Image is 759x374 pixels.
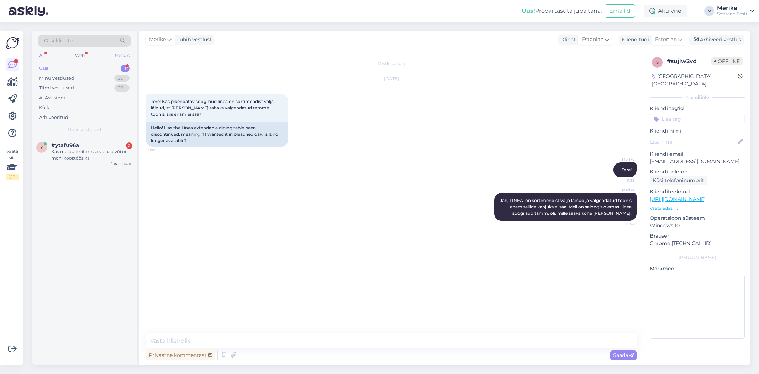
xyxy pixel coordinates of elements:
span: Jah, LINEA on sortimendist välja läinud ja valgendatud toonis enam tellida kahjuks ei saa. Meil o... [500,198,633,216]
div: 2 [126,142,132,149]
p: Kliendi email [650,150,745,158]
span: Saada [613,352,634,358]
span: y [40,145,43,150]
img: Askly Logo [6,36,19,50]
div: Aktiivne [644,5,687,17]
div: [PERSON_NAME] [650,254,745,261]
div: juhib vestlust [175,36,212,43]
div: AI Assistent [39,94,65,102]
div: Kliendi info [650,94,745,100]
div: Softrend Eesti [717,11,747,17]
div: 1 / 3 [6,174,19,180]
p: Brauser [650,232,745,240]
span: Estonian [582,36,603,43]
p: Kliendi tag'id [650,105,745,112]
a: MerikeSoftrend Eesti [717,5,755,17]
p: Klienditeekond [650,188,745,196]
p: Kliendi nimi [650,127,745,135]
input: Lisa nimi [650,138,737,146]
p: Märkmed [650,265,745,272]
span: Otsi kliente [44,37,73,45]
div: Privaatne kommentaar [146,350,215,360]
span: Offline [711,57,743,65]
span: #ytafu96a [51,142,79,149]
div: All [38,51,46,60]
span: 11:39 [608,178,634,183]
span: 11:44 [608,221,634,227]
div: M [704,6,714,16]
div: 99+ [114,84,130,92]
div: Hello! Has the Linea extendable dining table been discontinued, meaning if I wanted it in bleache... [146,122,288,147]
div: Vestlus algas [146,61,637,67]
span: Uued vestlused [68,126,101,133]
div: 99+ [114,75,130,82]
p: [EMAIL_ADDRESS][DOMAIN_NAME] [650,158,745,165]
div: Arhiveeritud [39,114,68,121]
input: Lisa tag [650,114,745,124]
span: Tere! Kas pikendatav söögilaud linea on sortimendist välja läinud, st [PERSON_NAME] tahaks valgen... [151,99,275,117]
span: Estonian [655,36,677,43]
div: [DATE] 14:10 [111,161,132,167]
div: Kõik [39,104,49,111]
div: Socials [114,51,131,60]
div: Tiimi vestlused [39,84,74,92]
span: Merike [149,36,166,43]
span: Merike [608,157,634,162]
a: [URL][DOMAIN_NAME] [650,196,706,202]
div: Arhiveeri vestlus [689,35,744,45]
div: Vaata siia [6,148,19,180]
div: Uus [39,65,48,72]
div: Proovi tasuta juba täna: [522,7,602,15]
span: s [656,59,659,65]
b: Uus! [522,7,535,14]
span: Merike [608,187,634,193]
p: Vaata edasi ... [650,205,745,212]
div: # sujlw2vd [667,57,711,66]
div: 1 [121,65,130,72]
div: Minu vestlused [39,75,74,82]
div: Web [74,51,86,60]
p: Operatsioonisüsteem [650,214,745,222]
span: 11:12 [148,147,175,152]
p: Kliendi telefon [650,168,745,176]
div: Küsi telefoninumbrit [650,176,707,185]
div: [DATE] [146,76,637,82]
div: Klient [558,36,576,43]
div: Kas muidu tellite sisse vaibad või on mõni koostöös ka [51,149,132,161]
span: Tere! [622,167,632,172]
div: Klienditugi [619,36,649,43]
div: [GEOGRAPHIC_DATA], [GEOGRAPHIC_DATA] [652,73,738,88]
div: Merike [717,5,747,11]
p: Chrome [TECHNICAL_ID] [650,240,745,247]
p: Windows 10 [650,222,745,229]
button: Emailid [605,4,635,18]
